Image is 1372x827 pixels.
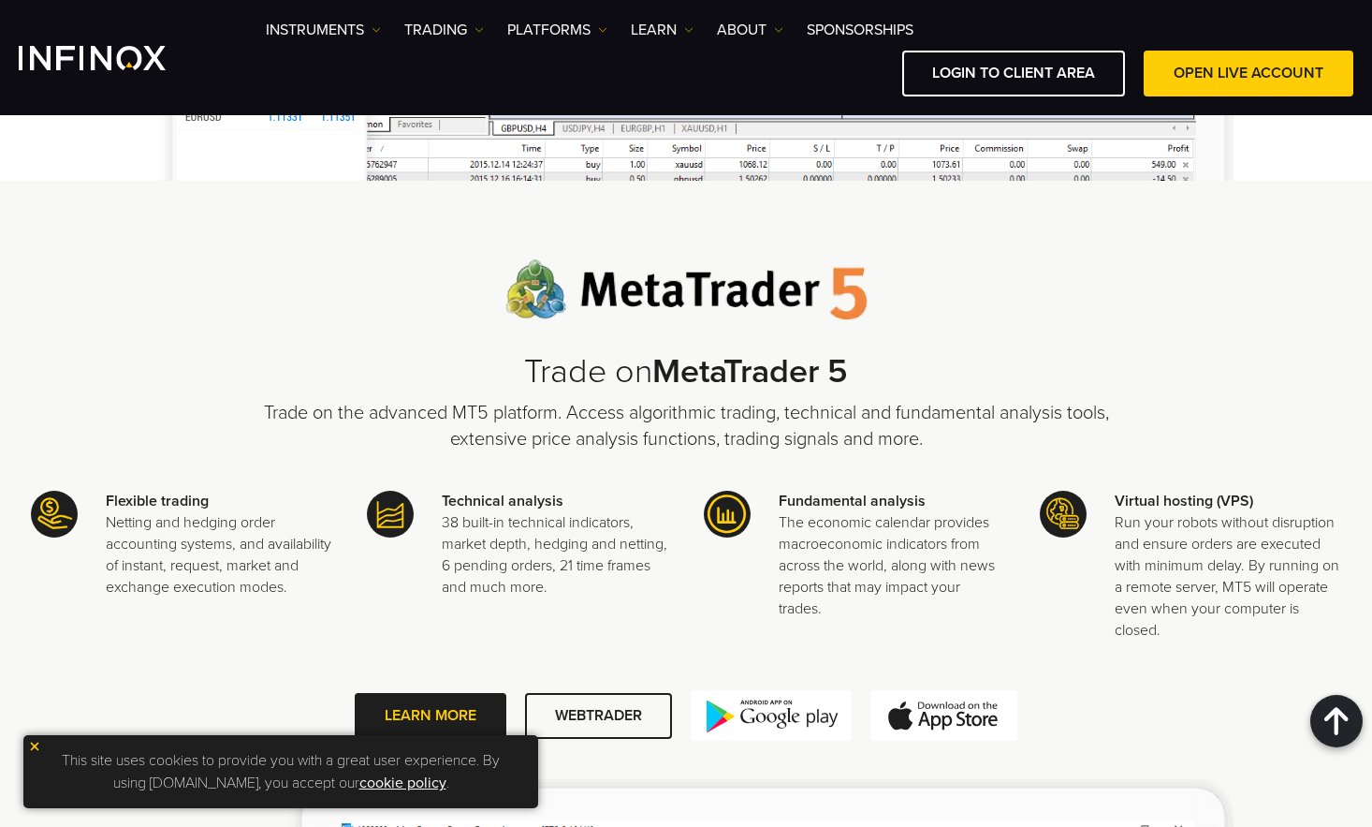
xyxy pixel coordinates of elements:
strong: MetaTrader 5 [652,351,848,391]
p: This site uses cookies to provide you with a great user experience. By using [DOMAIN_NAME], you a... [33,745,529,799]
img: yellow close icon [28,740,41,753]
a: LEARN MORE [355,693,506,739]
img: icon [31,491,78,538]
p: Netting and hedging order accounting systems, and availability of instant, request, market and ex... [106,512,332,598]
a: INFINOX Logo [19,46,210,70]
a: WEBTRADER [525,693,672,739]
p: Trade on the advanced MT5 platform. Access algorithmic trading, technical and fundamental analysi... [227,400,1145,452]
p: The economic calendar provides macroeconomic indicators from across the world, along with news re... [779,512,1005,620]
a: OPEN LIVE ACCOUNT [1144,51,1353,96]
p: 38 built-in technical indicators, market depth, hedging and netting, 6 pending orders, 21 time fr... [442,512,668,598]
a: Learn [631,19,693,41]
img: Meta Trader 5 logo [505,259,868,320]
a: LOGIN TO CLIENT AREA [902,51,1125,96]
img: icon [704,491,751,538]
img: icon [1040,491,1087,538]
a: Instruments [266,19,381,41]
img: icon [367,491,414,538]
h2: Trade on [227,352,1145,392]
strong: Fundamental analysis [779,492,926,510]
p: Run your robots without disruption and ensure orders are executed with minimum delay. By running ... [1115,512,1341,642]
strong: Virtual hosting (VPS) [1115,492,1253,510]
img: Play Store icon [691,690,852,741]
strong: Technical analysis [442,492,563,510]
a: cookie policy [359,774,446,792]
a: ABOUT [717,19,783,41]
a: SPONSORSHIPS [807,19,913,41]
a: PLATFORMS [507,19,607,41]
img: App Store icon [870,690,1016,741]
strong: Flexible trading [106,492,209,510]
a: TRADING [404,19,484,41]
